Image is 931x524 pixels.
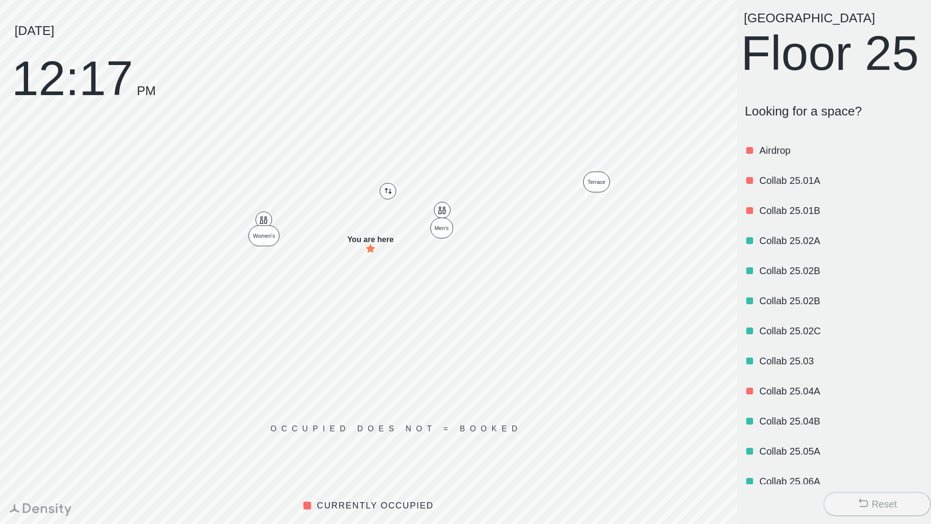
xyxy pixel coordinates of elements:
p: Airdrop [759,144,921,157]
p: Collab 25.01A [759,174,921,187]
p: Collab 25.06A [759,475,921,488]
div: Reset [872,497,897,511]
p: Collab 25.01B [759,204,921,217]
p: Collab 25.03 [759,354,921,368]
p: Collab 25.02B [759,264,921,278]
button: Reset [823,492,931,516]
p: Collab 25.04A [759,384,921,398]
p: Looking for a space? [745,104,923,119]
p: Collab 25.04B [759,414,921,428]
p: Collab 25.02A [759,234,921,247]
p: Collab 25.02C [759,324,921,338]
p: Collab 25.05A [759,444,921,458]
p: Collab 25.02B [759,294,921,308]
